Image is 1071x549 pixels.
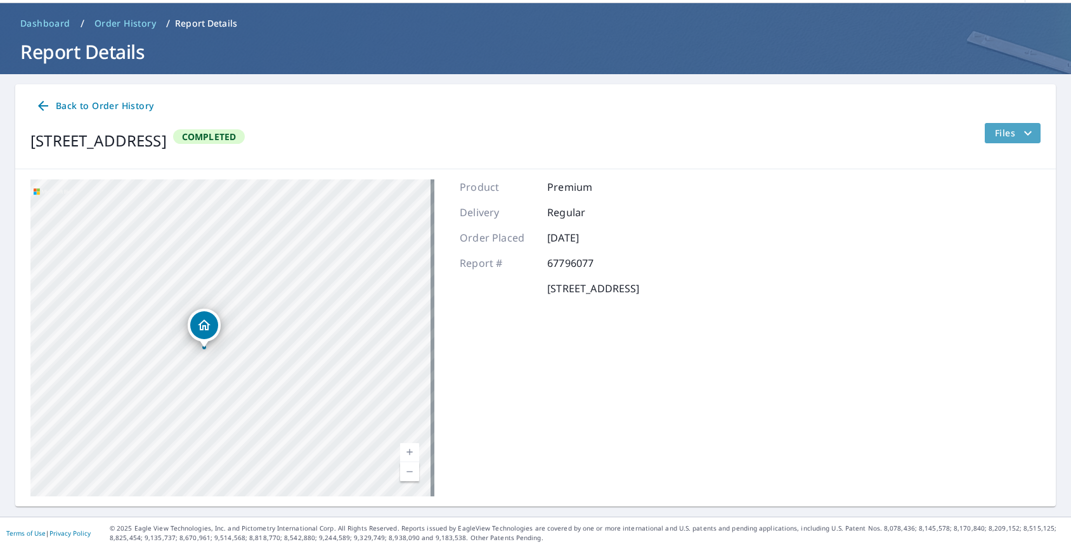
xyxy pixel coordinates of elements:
a: Terms of Use [6,529,46,538]
span: Files [995,126,1035,141]
span: Order History [94,17,156,30]
p: Order Placed [460,230,536,245]
span: Back to Order History [36,98,153,114]
button: filesDropdownBtn-67796077 [984,123,1041,143]
p: Product [460,179,536,195]
h1: Report Details [15,39,1056,65]
li: / [81,16,84,31]
span: Dashboard [20,17,70,30]
p: [STREET_ADDRESS] [547,281,639,296]
a: Dashboard [15,13,75,34]
div: [STREET_ADDRESS] [30,129,167,152]
li: / [166,16,170,31]
p: Report # [460,255,536,271]
a: Current Level 17, Zoom In [400,443,419,462]
div: Dropped pin, building 1, Residential property, 1291 Hollywood Ave Annapolis, MD 21403 [188,309,221,348]
span: Completed [174,131,244,143]
p: [DATE] [547,230,623,245]
a: Back to Order History [30,94,159,118]
p: Delivery [460,205,536,220]
p: © 2025 Eagle View Technologies, Inc. and Pictometry International Corp. All Rights Reserved. Repo... [110,524,1065,543]
p: Premium [547,179,623,195]
a: Privacy Policy [49,529,91,538]
p: Report Details [175,17,237,30]
p: Regular [547,205,623,220]
a: Order History [89,13,161,34]
p: | [6,529,91,537]
a: Current Level 17, Zoom Out [400,462,419,481]
p: 67796077 [547,255,623,271]
nav: breadcrumb [15,13,1056,34]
